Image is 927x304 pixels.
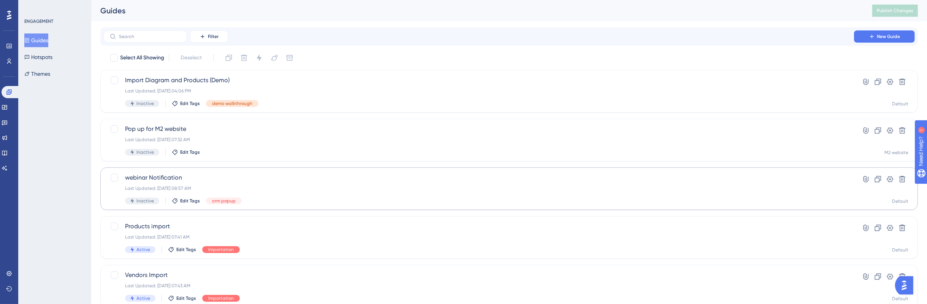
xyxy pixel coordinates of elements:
[125,137,832,143] div: Last Updated: [DATE] 07:32 AM
[168,295,196,301] button: Edit Tags
[125,173,832,182] span: webinar Notification
[125,234,832,240] div: Last Updated: [DATE] 07:41 AM
[884,150,908,156] div: M2 website
[892,296,908,302] div: Default
[24,50,52,64] button: Hotspots
[895,274,918,297] iframe: UserGuiding AI Assistant Launcher
[136,198,154,204] span: Inactive
[172,198,200,204] button: Edit Tags
[136,247,150,253] span: Active
[176,247,196,253] span: Edit Tags
[24,67,50,81] button: Themes
[180,198,200,204] span: Edit Tags
[892,101,908,107] div: Default
[125,76,832,85] span: Import Diagram and Products (Demo)
[125,222,832,231] span: Products import
[180,100,200,107] span: Edit Tags
[125,185,832,191] div: Last Updated: [DATE] 08:57 AM
[190,30,228,43] button: Filter
[180,149,200,155] span: Edit Tags
[18,2,48,11] span: Need Help?
[208,33,219,40] span: Filter
[53,4,55,10] div: 1
[181,53,202,62] span: Deselect
[136,295,150,301] span: Active
[24,18,53,24] div: ENGAGEMENT
[172,100,200,107] button: Edit Tags
[854,30,915,43] button: New Guide
[208,295,234,301] span: Importation
[877,8,913,14] span: Publish Changes
[136,100,154,107] span: Inactive
[172,149,200,155] button: Edit Tags
[119,34,181,39] input: Search
[100,5,853,16] div: Guides
[136,149,154,155] span: Inactive
[125,88,832,94] div: Last Updated: [DATE] 04:06 PM
[208,247,234,253] span: Importation
[125,271,832,280] span: Vendors Import
[212,100,252,107] span: demo walkthrough
[872,5,918,17] button: Publish Changes
[168,247,196,253] button: Edit Tags
[120,53,164,62] span: Select All Showing
[877,33,900,40] span: New Guide
[24,33,48,47] button: Guides
[125,124,832,134] span: Pop up for M2 website
[212,198,236,204] span: crm popup
[125,283,832,289] div: Last Updated: [DATE] 07:43 AM
[892,198,908,204] div: Default
[176,295,196,301] span: Edit Tags
[892,247,908,253] div: Default
[174,51,209,65] button: Deselect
